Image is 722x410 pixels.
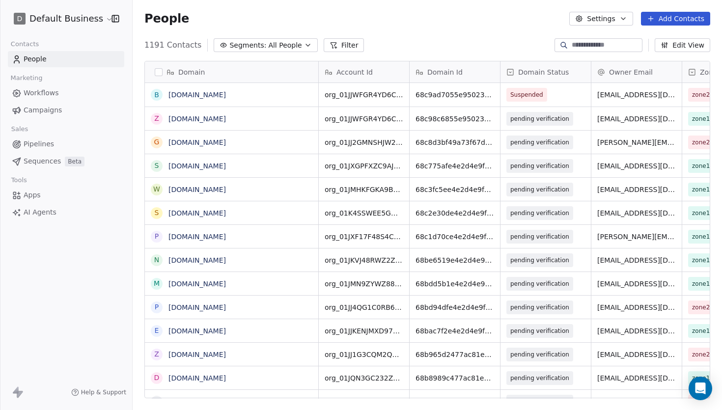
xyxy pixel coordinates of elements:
[510,373,569,383] span: pending verification
[597,373,676,383] span: [EMAIL_ADDRESS][DOMAIN_NAME]
[597,232,676,242] span: [PERSON_NAME][EMAIL_ADDRESS][DOMAIN_NAME]
[325,350,403,359] span: org_01JJ1G3CQM2QBFKBX2N78G28G8
[510,208,569,218] span: pending verification
[8,153,124,169] a: SequencesBeta
[8,204,124,220] a: AI Agents
[597,255,676,265] span: [EMAIL_ADDRESS][DOMAIN_NAME]
[24,54,47,64] span: People
[168,138,226,146] a: [DOMAIN_NAME]
[692,90,710,100] span: zone2
[168,256,226,264] a: [DOMAIN_NAME]
[6,71,47,85] span: Marketing
[597,161,676,171] span: [EMAIL_ADDRESS][DOMAIN_NAME]
[154,90,159,100] div: b
[168,280,226,288] a: [DOMAIN_NAME]
[268,40,302,51] span: All People
[153,184,160,194] div: w
[168,351,226,358] a: [DOMAIN_NAME]
[416,232,494,242] span: 68c1d70ce4e2d4e9f37d651d
[510,185,569,194] span: pending verification
[692,137,710,147] span: zone2
[416,185,494,194] span: 68c3fc5ee4e2d4e9f3985d09
[597,326,676,336] span: [EMAIL_ADDRESS][DOMAIN_NAME]
[510,302,569,312] span: pending verification
[144,39,201,51] span: 1191 Contacts
[155,208,159,218] div: s
[692,326,710,336] span: zone1
[510,114,569,124] span: pending verification
[325,137,403,147] span: org_01JJ2GMNSHJW2MNFA7BJYP0D55
[145,61,318,82] div: Domain
[168,303,226,311] a: [DOMAIN_NAME]
[416,397,494,407] span: 68b82a1a1991d835b1bad344
[154,278,160,289] div: m
[154,255,159,265] div: n
[510,397,569,407] span: pending verification
[229,40,266,51] span: Segments:
[597,185,676,194] span: [EMAIL_ADDRESS][DOMAIN_NAME]
[325,185,403,194] span: org_01JMHKFGKA9BQYFR57G12X8QWV
[154,137,160,147] div: g
[65,157,84,166] span: Beta
[155,231,159,242] div: p
[700,67,718,77] span: Zone
[416,350,494,359] span: 68b965d2477ac81ee96a5d2e
[692,114,710,124] span: zone1
[168,186,226,193] a: [DOMAIN_NAME]
[168,91,226,99] a: [DOMAIN_NAME]
[416,90,494,100] span: 68c9ad7055e9502391e8327f
[7,122,32,137] span: Sales
[416,255,494,265] span: 68be6519e4e2d4e9f34c8eb6
[154,349,159,359] div: z
[416,161,494,171] span: 68c775afe4e2d4e9f3b1862d
[597,350,676,359] span: [EMAIL_ADDRESS][DOMAIN_NAME]
[7,173,31,188] span: Tools
[168,398,226,406] a: [DOMAIN_NAME]
[155,161,159,171] div: s
[71,388,126,396] a: Help & Support
[155,302,159,312] div: p
[325,90,403,100] span: org_01JJWFGR4YD6C38ADYEBKAK1JV
[8,187,124,203] a: Apps
[24,156,61,166] span: Sequences
[168,162,226,170] a: [DOMAIN_NAME]
[325,232,403,242] span: org_01JXF17F48S4CHEPJ8YZY1DESQ
[325,326,403,336] span: org_01JJKENJMXD97A3GDQJFZSS2J8
[144,11,189,26] span: People
[24,207,56,218] span: AI Agents
[655,38,710,52] button: Edit View
[29,12,103,25] span: Default Business
[336,67,373,77] span: Account Id
[155,396,159,407] div: s
[597,137,676,147] span: [PERSON_NAME][EMAIL_ADDRESS][DOMAIN_NAME]
[597,208,676,218] span: [EMAIL_ADDRESS][DOMAIN_NAME]
[325,373,403,383] span: org_01JQN3GC232ZQ2NBV9YZ59M076
[154,113,159,124] div: z
[24,105,62,115] span: Campaigns
[416,279,494,289] span: 68bdd5b1e4e2d4e9f3467dfe
[8,51,124,67] a: People
[168,327,226,335] a: [DOMAIN_NAME]
[155,326,159,336] div: e
[6,37,43,52] span: Contacts
[178,67,205,77] span: Domain
[597,114,676,124] span: [EMAIL_ADDRESS][DOMAIN_NAME]
[510,279,569,289] span: pending verification
[427,67,463,77] span: Domain Id
[8,102,124,118] a: Campaigns
[168,115,226,123] a: [DOMAIN_NAME]
[510,326,569,336] span: pending verification
[168,209,226,217] a: [DOMAIN_NAME]
[591,61,682,82] div: Owner Email
[500,61,591,82] div: Domain Status
[145,83,319,399] div: grid
[597,90,676,100] span: [EMAIL_ADDRESS][DOMAIN_NAME]
[416,373,494,383] span: 68b8989c477ac81ee95f1c94
[325,302,403,312] span: org_01JJ4QG1C0RB6EMVQ3R51H44S8
[416,114,494,124] span: 68c98c6855e9502391e6cd09
[325,114,403,124] span: org_01JJWFGR4YD6C38ADYEBKAK1JV
[692,350,710,359] span: zone2
[510,90,543,100] span: Suspended
[325,255,403,265] span: org_01JKVJ48RWZ2ZG5662RDEXCP1Q
[325,279,403,289] span: org_01JMN9ZYWZ884JPE6WBPZT2Z66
